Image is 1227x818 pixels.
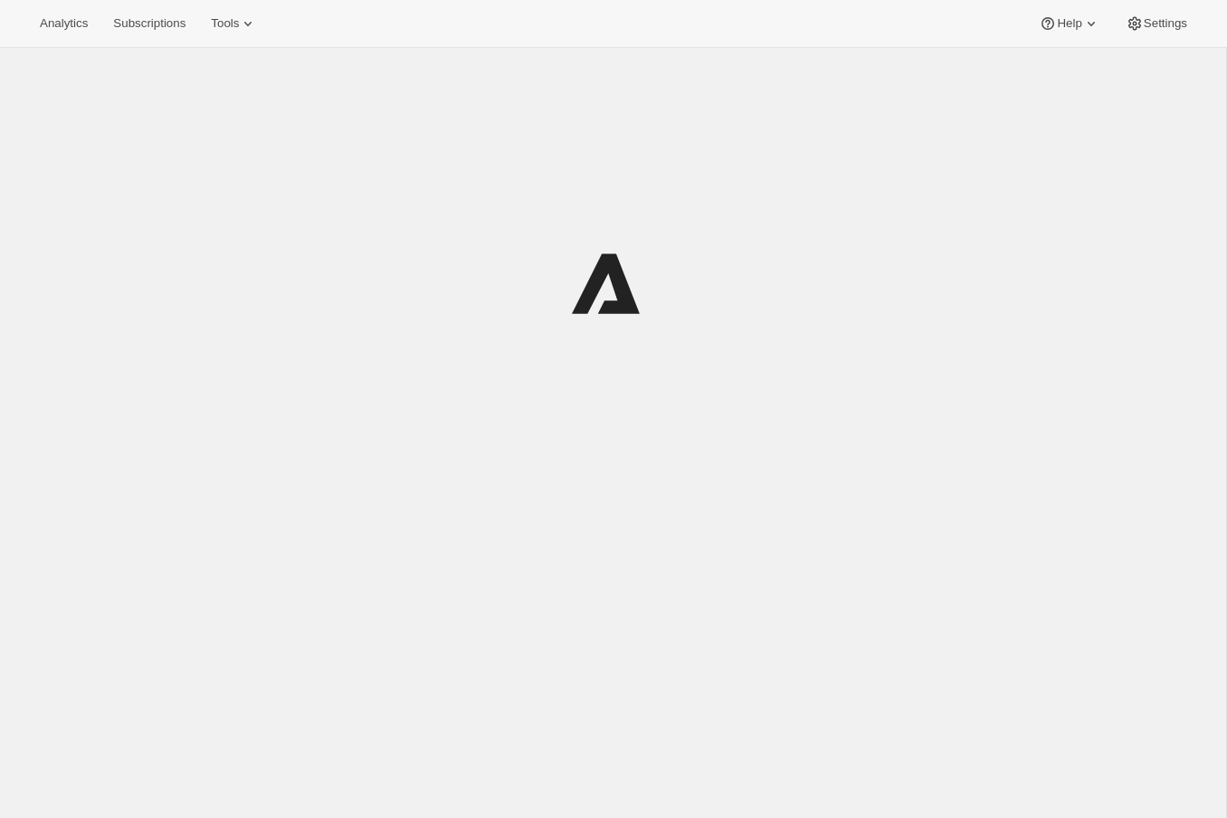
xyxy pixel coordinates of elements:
button: Analytics [29,11,99,36]
button: Settings [1115,11,1198,36]
span: Help [1057,16,1081,31]
span: Tools [211,16,239,31]
button: Help [1028,11,1110,36]
span: Settings [1144,16,1187,31]
span: Analytics [40,16,88,31]
button: Tools [200,11,268,36]
span: Subscriptions [113,16,185,31]
button: Subscriptions [102,11,196,36]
